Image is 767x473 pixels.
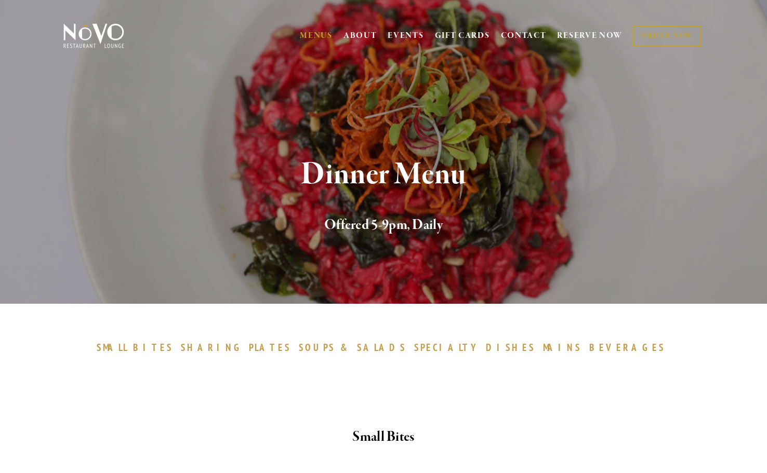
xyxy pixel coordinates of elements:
[357,341,407,354] span: SALADS
[414,341,540,354] a: SPECIALTYDISHES
[299,341,335,354] span: SOUPS
[501,26,547,46] a: CONTACT
[97,341,178,354] a: SMALLBITES
[589,341,670,354] a: BEVERAGES
[340,341,352,354] span: &
[589,341,665,354] span: BEVERAGES
[633,25,701,47] a: ORDER NOW
[557,26,623,46] a: RESERVE NOW
[133,341,173,354] span: BITES
[299,341,412,354] a: SOUPS&SALADS
[343,31,377,41] a: ABOUT
[435,26,490,46] a: GIFT CARDS
[388,31,424,41] a: EVENTS
[81,158,686,192] h1: Dinner Menu
[543,341,582,354] span: MAINS
[81,214,686,236] h2: Offered 5-9pm, Daily
[181,341,296,354] a: SHARINGPLATES
[543,341,587,354] a: MAINS
[97,341,128,354] span: SMALL
[300,31,333,41] a: MENUS
[352,428,414,446] strong: Small Bites
[61,23,126,49] img: Novo Restaurant &amp; Lounge
[486,341,535,354] span: DISHES
[181,341,244,354] span: SHARING
[414,341,481,354] span: SPECIALTY
[249,341,291,354] span: PLATES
